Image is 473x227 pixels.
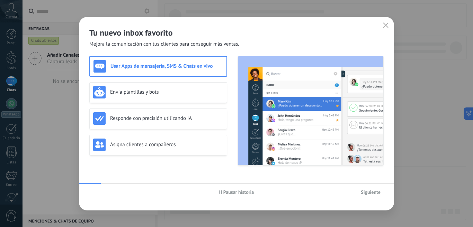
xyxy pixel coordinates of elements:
[216,187,257,197] button: Pausar historia
[110,63,223,69] h3: Usar Apps de mensajería, SMS & Chats en vivo
[110,115,223,122] h3: Responde con precisión utilizando IA
[361,190,381,195] span: Siguiente
[89,41,239,48] span: Mejora la comunicación con tus clientes para conseguir más ventas.
[89,27,384,38] h2: Tu nuevo inbox favorito
[110,89,223,95] h3: Envía plantillas y bots
[110,141,223,148] h3: Asigna clientes a compañeros
[223,190,254,195] span: Pausar historia
[358,187,384,197] button: Siguiente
